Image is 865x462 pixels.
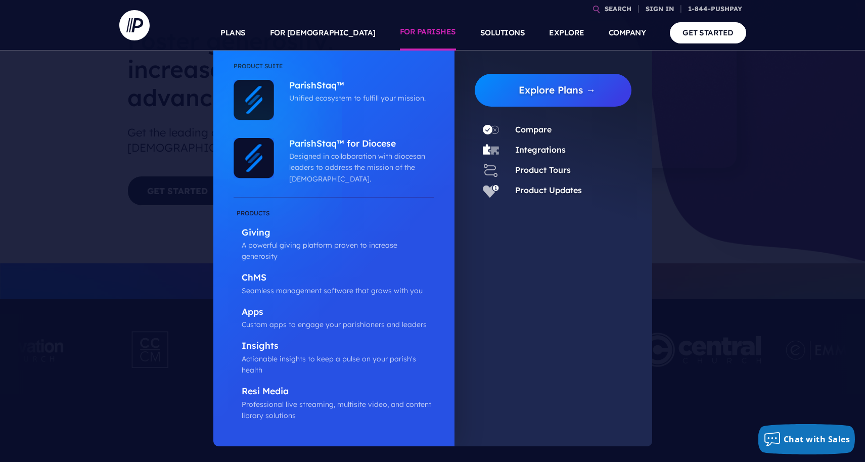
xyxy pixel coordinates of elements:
[609,15,646,51] a: COMPANY
[483,182,499,199] img: Product Updates - Icon
[242,285,434,296] p: Seamless management software that grows with you
[549,15,584,51] a: EXPLORE
[289,151,429,184] p: Designed in collaboration with diocesan leaders to address the mission of the [DEMOGRAPHIC_DATA].
[289,80,429,93] p: ParishStaq™
[234,340,434,376] a: Insights Actionable insights to keep a pulse on your parish's health
[274,138,429,184] a: ParishStaq™ for Diocese Designed in collaboration with diocesan leaders to address the mission of...
[289,138,429,151] p: ParishStaq™ for Diocese
[274,80,429,104] a: ParishStaq™ Unified ecosystem to fulfill your mission.
[483,74,632,107] a: Explore Plans →
[242,306,434,319] p: Apps
[400,15,456,51] a: FOR PARISHES
[234,208,434,262] a: Giving A powerful giving platform proven to increase generosity
[234,61,434,80] li: Product Suite
[758,424,855,454] button: Chat with Sales
[234,306,434,331] a: Apps Custom apps to engage your parishioners and leaders
[220,15,246,51] a: PLANS
[242,319,434,330] p: Custom apps to engage your parishioners and leaders
[483,142,499,158] img: Integrations - Icon
[242,272,434,285] p: ChMS
[515,124,552,134] a: Compare
[475,122,507,138] a: Compare - Icon
[242,399,434,422] p: Professional live streaming, multisite video, and content library solutions
[483,122,499,138] img: Compare - Icon
[234,386,434,421] a: Resi Media Professional live streaming, multisite video, and content library solutions
[515,145,566,155] a: Integrations
[515,165,571,175] a: Product Tours
[242,340,434,353] p: Insights
[242,227,434,240] p: Giving
[670,22,746,43] a: GET STARTED
[242,240,434,262] p: A powerful giving platform proven to increase generosity
[515,185,582,195] a: Product Updates
[784,434,850,445] span: Chat with Sales
[483,162,499,178] img: Product Tours - Icon
[234,80,274,120] img: ParishStaq™ - Icon
[242,353,434,376] p: Actionable insights to keep a pulse on your parish's health
[480,15,525,51] a: SOLUTIONS
[475,142,507,158] a: Integrations - Icon
[234,272,434,296] a: ChMS Seamless management software that grows with you
[475,182,507,199] a: Product Updates - Icon
[475,162,507,178] a: Product Tours - Icon
[270,15,376,51] a: FOR [DEMOGRAPHIC_DATA]
[234,138,274,178] img: ParishStaq™ for Diocese - Icon
[242,386,434,398] p: Resi Media
[289,93,429,104] p: Unified ecosystem to fulfill your mission.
